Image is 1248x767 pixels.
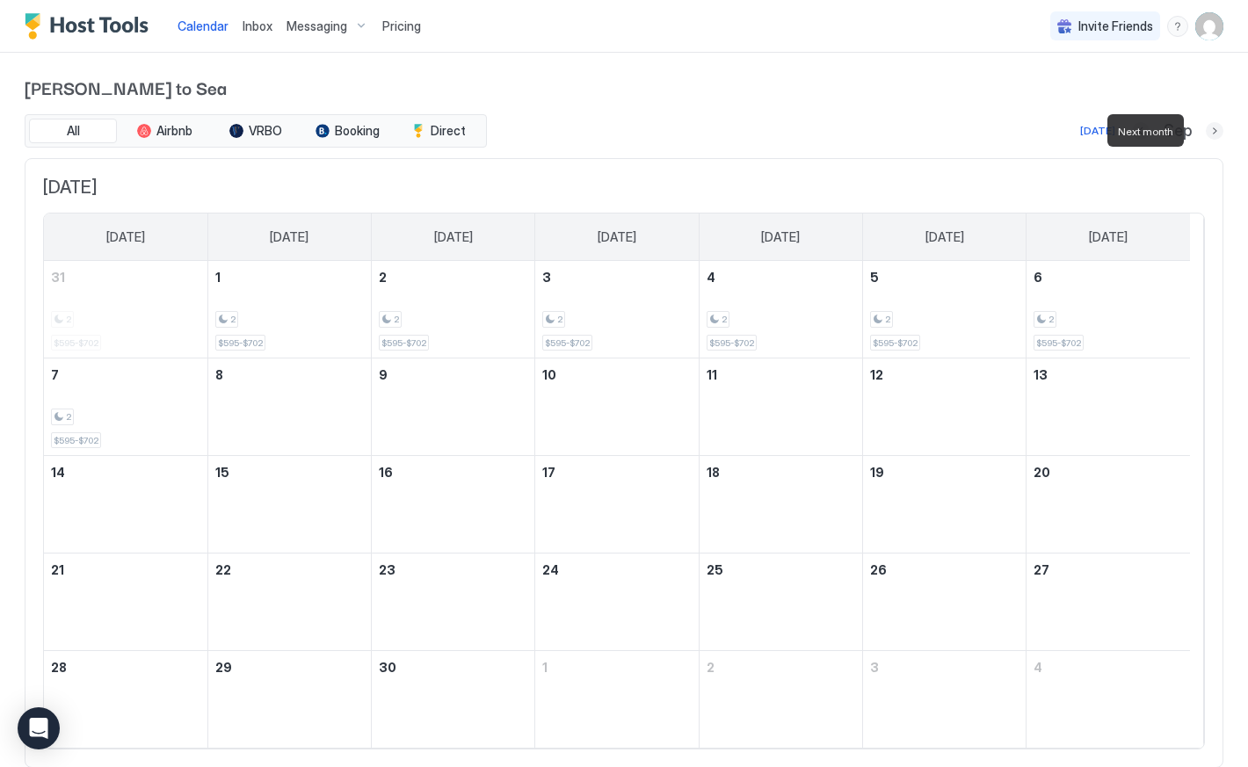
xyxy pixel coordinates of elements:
[218,337,263,349] span: $595-$702
[18,707,60,749] div: Open Intercom Messenger
[372,456,534,488] a: September 16, 2025
[700,456,862,488] a: September 18, 2025
[863,261,1026,293] a: September 5, 2025
[44,554,207,651] td: September 21, 2025
[1027,554,1190,586] a: September 27, 2025
[722,314,727,325] span: 2
[535,554,699,651] td: September 24, 2025
[51,367,59,382] span: 7
[381,337,426,349] span: $595-$702
[208,456,371,488] a: September 15, 2025
[870,562,887,577] span: 26
[862,456,1026,554] td: September 19, 2025
[44,651,207,684] a: September 28, 2025
[44,456,207,554] td: September 14, 2025
[208,358,371,391] a: September 8, 2025
[707,660,715,675] span: 2
[870,367,883,382] span: 12
[1027,358,1190,391] a: September 13, 2025
[44,456,207,488] a: September 14, 2025
[89,213,163,261] a: Sunday
[379,660,396,675] span: 30
[230,314,236,325] span: 2
[303,119,391,143] button: Booking
[215,270,221,285] span: 1
[744,213,817,261] a: Thursday
[700,358,862,391] a: September 11, 2025
[431,123,466,139] span: Direct
[542,367,556,382] span: 10
[862,261,1026,358] td: September 5, 2025
[215,660,232,675] span: 29
[43,177,1205,199] span: [DATE]
[1077,120,1118,141] button: [DATE]
[67,123,80,139] span: All
[863,554,1026,586] a: September 26, 2025
[1027,554,1190,651] td: September 27, 2025
[29,119,117,143] button: All
[156,123,192,139] span: Airbnb
[1089,229,1128,245] span: [DATE]
[862,554,1026,651] td: September 26, 2025
[535,651,699,749] td: October 1, 2025
[215,367,223,382] span: 8
[243,17,272,35] a: Inbox
[120,119,208,143] button: Airbnb
[372,358,534,391] a: September 9, 2025
[885,314,890,325] span: 2
[379,270,387,285] span: 2
[44,261,207,358] td: August 31, 2025
[207,261,371,358] td: September 1, 2025
[707,465,720,480] span: 18
[908,213,982,261] a: Friday
[700,554,862,586] a: September 25, 2025
[207,651,371,749] td: September 29, 2025
[535,554,698,586] a: September 24, 2025
[372,261,535,358] td: September 2, 2025
[925,229,964,245] span: [DATE]
[287,18,347,34] span: Messaging
[1034,562,1049,577] span: 27
[249,123,282,139] span: VRBO
[863,456,1026,488] a: September 19, 2025
[252,213,326,261] a: Monday
[707,562,723,577] span: 25
[372,651,534,684] a: September 30, 2025
[207,554,371,651] td: September 22, 2025
[178,18,229,33] span: Calendar
[106,229,145,245] span: [DATE]
[542,660,548,675] span: 1
[372,456,535,554] td: September 16, 2025
[870,270,879,285] span: 5
[707,367,717,382] span: 11
[699,358,862,456] td: September 11, 2025
[535,358,699,456] td: September 10, 2025
[44,651,207,749] td: September 28, 2025
[1071,213,1145,261] a: Saturday
[709,337,754,349] span: $595-$702
[215,465,229,480] span: 15
[1027,456,1190,554] td: September 20, 2025
[1167,16,1188,37] div: menu
[382,18,421,34] span: Pricing
[707,270,715,285] span: 4
[270,229,308,245] span: [DATE]
[1195,12,1223,40] div: User profile
[372,651,535,749] td: September 30, 2025
[44,358,207,456] td: September 7, 2025
[542,270,551,285] span: 3
[372,261,534,293] a: September 2, 2025
[1048,314,1054,325] span: 2
[1034,465,1050,480] span: 20
[51,270,65,285] span: 31
[51,562,64,577] span: 21
[535,261,698,293] a: September 3, 2025
[700,651,862,684] a: October 2, 2025
[699,456,862,554] td: September 18, 2025
[1078,18,1153,34] span: Invite Friends
[372,554,534,586] a: September 23, 2025
[1118,125,1173,138] span: Next month
[44,358,207,391] a: September 7, 2025
[542,465,555,480] span: 17
[44,554,207,586] a: September 21, 2025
